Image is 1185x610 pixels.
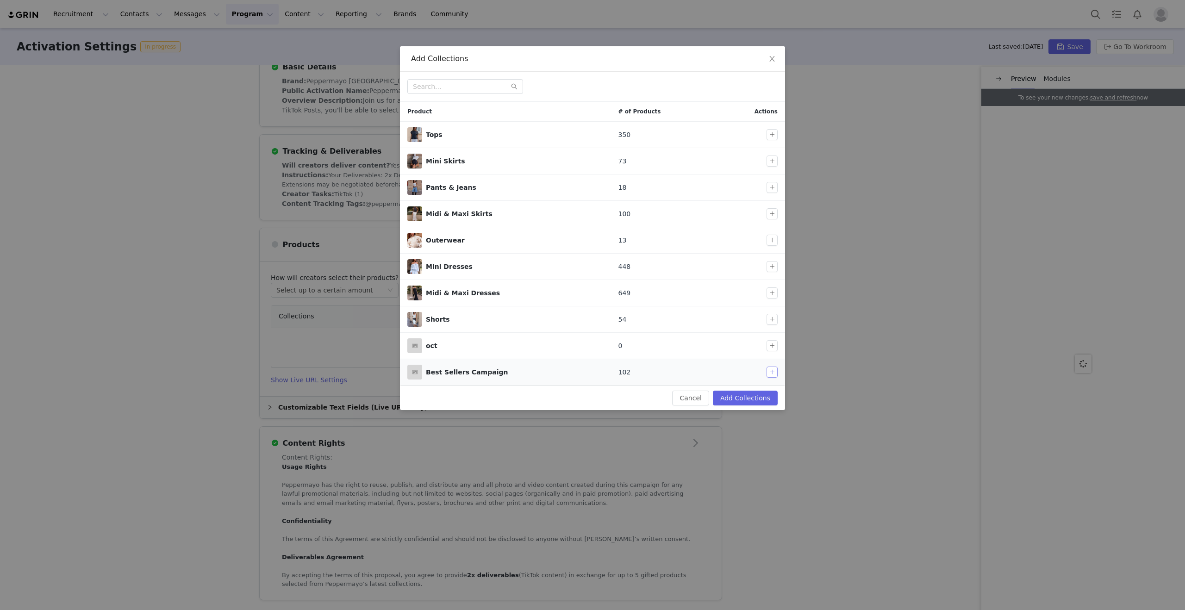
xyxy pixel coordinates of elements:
img: UnderThePagodaMaxiDressBlackPolkaDot6Peppermayo.jpg [407,286,422,300]
span: Midi & Maxi Skirts [407,206,422,221]
span: 54 [618,315,627,324]
i: icon: search [511,83,518,90]
span: Shorts [407,312,422,327]
span: 73 [618,156,627,166]
span: 350 [618,130,631,140]
div: Mini Skirts [426,156,604,166]
button: Add Collections [713,391,778,405]
img: EiraBalloonSleeveMiniDress6Peppermayo.jpg [407,259,422,274]
span: oct [407,338,422,353]
span: 0 [618,341,623,351]
img: CoastlineMiniShortsWhitePolkaDot8Peppermayo.jpg [407,127,422,142]
span: Mini Skirts [407,154,422,168]
img: WillowChiffonTopBlackPolkaDot5Peppermayo_1.jpg [407,154,422,168]
span: 18 [618,183,627,193]
img: BuffyTopWhitePolkaDot7Peppermayo.jpg [407,180,422,195]
div: Add Collections [411,54,774,64]
span: # of Products [618,107,661,116]
div: Best Sellers Campaign [426,367,604,377]
span: 100 [618,209,631,219]
span: Pants & Jeans [407,180,422,195]
div: Midi & Maxi Skirts [426,209,604,219]
div: Tops [426,130,604,140]
button: Close [759,46,785,72]
span: Best Sellers Campaign [407,365,422,380]
span: 13 [618,236,627,245]
div: Outerwear [426,236,604,245]
img: placeholder-square.jpg [407,338,422,353]
div: Mini Dresses [426,262,604,272]
i: icon: close [768,55,776,62]
div: Midi & Maxi Dresses [426,288,604,298]
span: Mini Dresses [407,259,422,274]
div: Actions [716,102,785,121]
span: 102 [618,367,631,377]
div: Shorts [426,315,604,324]
input: Search... [407,79,523,94]
div: Pants & Jeans [426,183,604,193]
button: Cancel [672,391,709,405]
img: NaylorFauxFurJacketBlonde4Peppermayo.jpg [407,233,422,248]
img: placeholder-square.jpg [407,365,422,380]
span: 649 [618,288,631,298]
span: Outerwear [407,233,422,248]
span: Midi & Maxi Dresses [407,286,422,300]
img: CoastlineBustierTopWhitePolkaDot10Peppermayo.jpg [407,312,422,327]
span: Tops [407,127,422,142]
span: Product [407,107,432,116]
img: BuffyMaxiSkirtWhitePolkaDot3Peppermayo_1.jpg [407,206,422,221]
div: oct [426,341,604,351]
span: 448 [618,262,631,272]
